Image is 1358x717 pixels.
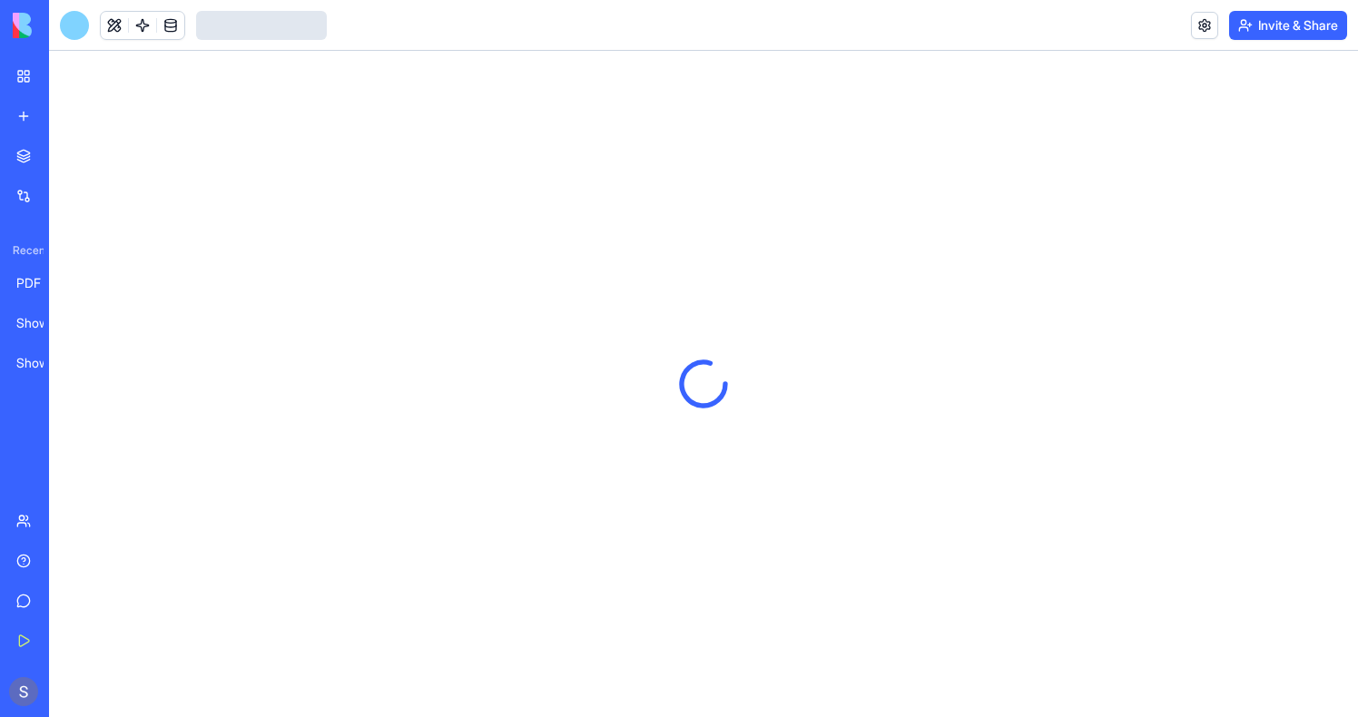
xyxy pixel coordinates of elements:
span: Recent [5,243,44,258]
a: ShowMeTheBunnies [5,345,78,381]
button: Invite & Share [1229,11,1347,40]
div: ShowMeTheBunnies [16,314,67,332]
img: logo [13,13,125,38]
div: PDF Viewer [16,274,67,292]
a: PDF Viewer [5,265,78,301]
a: ShowMeTheBunnies [5,305,78,341]
div: ShowMeTheBunnies [16,354,67,372]
img: ACg8ocJg4p_dPqjhSL03u1SIVTGQdpy5AIiJU7nt3TQW-L-gyDNKzg=s96-c [9,677,38,706]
